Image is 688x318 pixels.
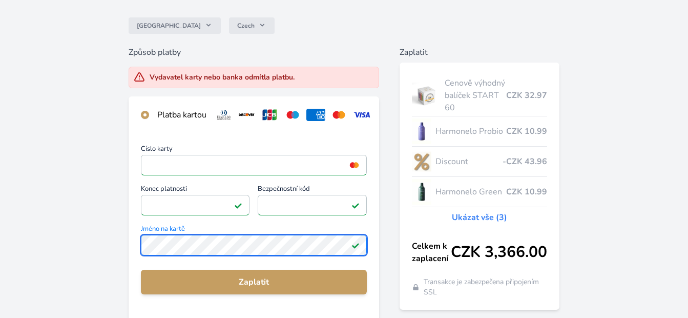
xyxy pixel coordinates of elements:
img: Platné pole [351,201,360,209]
img: start.jpg [412,83,441,108]
img: CLEAN_PROBIO_se_stinem_x-lo.jpg [412,118,431,144]
span: CZK 32.97 [506,89,547,102]
input: Jméno na kartěPlatné pole [141,235,367,255]
span: Celkem k zaplacení [412,240,451,265]
span: Transakce je zabezpečena připojením SSL [424,277,548,297]
img: visa.svg [352,109,371,121]
img: amex.svg [306,109,325,121]
iframe: Iframe pro datum vypršení platnosti [145,198,245,212]
button: [GEOGRAPHIC_DATA] [129,17,221,34]
span: Harmonelo Green [435,186,507,198]
img: discount-lo.png [412,149,431,174]
img: Platné pole [351,241,360,249]
span: Konec platnosti [141,186,250,195]
iframe: Iframe pro číslo karty [145,158,362,172]
img: mc.svg [329,109,348,121]
img: CLEAN_GREEN_se_stinem_x-lo.jpg [412,179,431,205]
span: CZK 3,366.00 [451,243,547,262]
img: maestro.svg [283,109,302,121]
span: Bezpečnostní kód [258,186,367,195]
div: Vydavatel karty nebo banka odmítla platbu. [150,72,295,83]
span: Cenově výhodný balíček START 60 [445,77,506,114]
span: CZK 10.99 [506,186,547,198]
h6: Zaplatit [400,46,560,58]
span: [GEOGRAPHIC_DATA] [137,22,201,30]
span: Jméno na kartě [141,226,367,235]
button: Czech [229,17,275,34]
img: discover.svg [237,109,256,121]
span: -CZK 43.96 [503,155,547,168]
span: Číslo karty [141,146,367,155]
img: mc [347,161,361,170]
span: Discount [435,155,503,168]
span: CZK 10.99 [506,125,547,137]
a: Ukázat vše (3) [452,211,507,224]
img: Platné pole [234,201,242,209]
span: Zaplatit [149,276,359,288]
button: Zaplatit [141,270,367,294]
span: Harmonelo Probio [435,125,507,137]
div: Platba kartou [157,109,206,121]
h6: Způsob platby [129,46,379,58]
img: jcb.svg [260,109,279,121]
img: diners.svg [215,109,234,121]
span: Czech [237,22,255,30]
iframe: Iframe pro bezpečnostní kód [262,198,362,212]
